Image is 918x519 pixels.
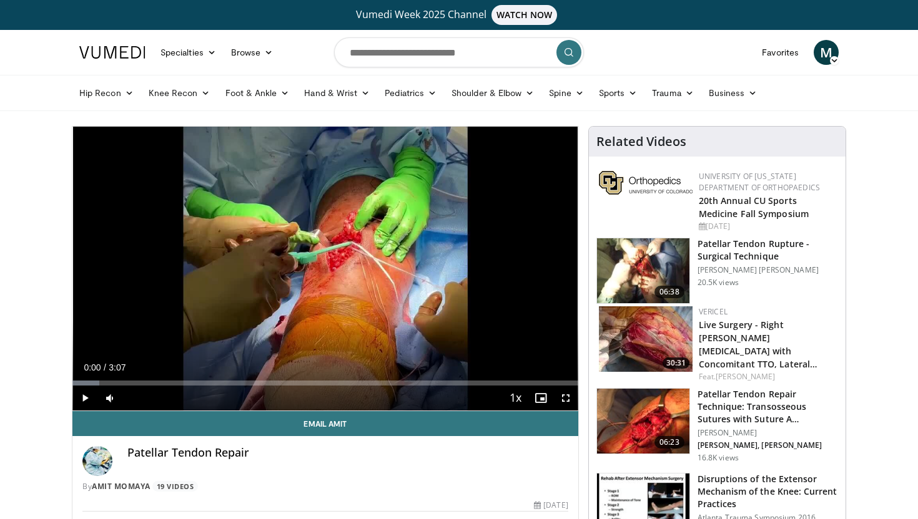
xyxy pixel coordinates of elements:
[377,80,444,105] a: Pediatrics
[699,371,836,382] div: Feat.
[597,389,689,454] img: a284ffb3-f88c-46bb-88bb-d0d390e931a0.150x105_q85_crop-smart_upscale.jpg
[224,40,281,65] a: Browse
[698,278,739,288] p: 20.5K views
[79,46,146,59] img: VuMedi Logo
[596,238,838,304] a: 06:38 Patellar Tendon Rupture - Surgical Technique [PERSON_NAME] [PERSON_NAME] 20.5K views
[698,453,739,463] p: 16.8K views
[596,388,838,463] a: 06:23 Patellar Tendon Repair Technique: Transosseous Sutures with Suture A… [PERSON_NAME] [PERSON...
[599,171,693,195] img: 355603a8-37da-49b6-856f-e00d7e9307d3.png.150x105_q85_autocrop_double_scale_upscale_version-0.2.png
[698,428,838,438] p: [PERSON_NAME]
[72,127,578,411] video-js: Video Player
[84,362,101,372] span: 0:00
[127,446,568,460] h4: Patellar Tendon Repair
[218,80,297,105] a: Foot & Ankle
[92,481,151,492] a: Amit Momaya
[654,286,684,298] span: 06:38
[491,5,558,25] span: WATCH NOW
[596,134,686,149] h4: Related Videos
[698,440,838,450] p: [PERSON_NAME], [PERSON_NAME]
[97,386,122,410] button: Mute
[699,171,820,193] a: University of [US_STATE] Department of Orthopaedics
[81,5,837,25] a: Vumedi Week 2025 ChannelWATCH NOW
[553,386,578,410] button: Fullscreen
[698,388,838,425] h3: Patellar Tendon Repair Technique: Transosseous Sutures with Suture A…
[153,40,224,65] a: Specialties
[663,357,689,369] span: 30:31
[599,306,693,372] a: 30:31
[72,386,97,410] button: Play
[82,446,112,476] img: Avatar
[534,500,568,511] div: [DATE]
[698,265,838,275] p: [PERSON_NAME] [PERSON_NAME]
[297,80,377,105] a: Hand & Wrist
[109,362,126,372] span: 3:07
[699,306,728,317] a: Vericel
[104,362,106,372] span: /
[72,80,141,105] a: Hip Recon
[141,80,218,105] a: Knee Recon
[754,40,806,65] a: Favorites
[814,40,839,65] a: M
[644,80,701,105] a: Trauma
[699,221,836,232] div: [DATE]
[599,306,693,372] img: f2822210-6046-4d88-9b48-ff7c77ada2d7.150x105_q85_crop-smart_upscale.jpg
[698,238,838,263] h3: Patellar Tendon Rupture - Surgical Technique
[72,411,578,436] a: Email Amit
[152,481,198,492] a: 19 Videos
[591,80,645,105] a: Sports
[698,473,838,510] h3: Disruptions of the Extensor Mechanism of the Knee: Current Practices
[72,381,578,386] div: Progress Bar
[654,436,684,449] span: 06:23
[541,80,591,105] a: Spine
[334,37,584,67] input: Search topics, interventions
[503,386,528,410] button: Playback Rate
[528,386,553,410] button: Enable picture-in-picture mode
[699,195,809,220] a: 20th Annual CU Sports Medicine Fall Symposium
[82,481,568,492] div: By
[444,80,541,105] a: Shoulder & Elbow
[699,319,818,370] a: Live Surgery - Right [PERSON_NAME][MEDICAL_DATA] with Concomitant TTO, Lateral…
[597,238,689,303] img: Vx8lr-LI9TPdNKgn4xMDoxOjBzMTt2bJ.150x105_q85_crop-smart_upscale.jpg
[716,371,775,382] a: [PERSON_NAME]
[701,80,765,105] a: Business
